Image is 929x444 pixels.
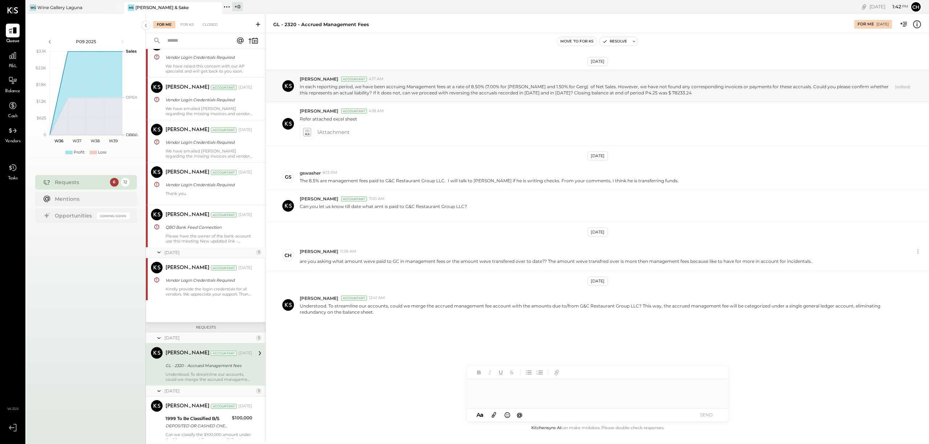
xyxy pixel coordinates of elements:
button: Resolve [599,37,630,46]
div: Requests [150,325,262,330]
span: 12:41 AM [369,295,385,301]
span: Vendors [5,138,21,145]
span: [PERSON_NAME] [300,248,338,254]
div: Loss [98,150,106,155]
text: Sales [126,49,137,54]
div: 6 [110,178,119,187]
div: Accountant [341,77,367,82]
text: Occu... [126,132,138,137]
div: [DATE] [238,403,252,409]
p: Refer attached excel sheet [300,116,357,122]
p: Understood. To streamline our accounts, could we merge the accrued management fee account with th... [300,303,892,315]
div: Accountant [211,85,237,90]
div: For Me [858,21,874,27]
div: [PERSON_NAME] [165,350,209,357]
button: SEND [692,410,721,420]
div: [DATE] [238,85,252,90]
div: Accountant [211,170,237,175]
button: ch [910,1,922,13]
span: P&L [9,63,17,70]
div: [PERSON_NAME] [165,403,209,410]
span: gswasher [300,170,321,176]
div: 12 [121,178,130,187]
div: Closed [199,21,221,28]
text: $2.5K [36,65,46,70]
span: 1 Attachment [317,125,350,139]
button: Add URL [552,368,561,377]
a: Queue [0,24,25,45]
div: Please have the owner of the bank account use this meeting New updated link - to schedule a 15-mi... [165,233,252,244]
div: Kindly provide the login credentials for all vendors. We appreciate your support. Thank you! [165,286,252,297]
div: DEPOSITED OR CASHED CHECK # 1149_ Management Bonus [165,422,230,429]
div: gs [285,174,291,180]
span: [PERSON_NAME] [300,76,338,82]
div: [PERSON_NAME] [165,169,209,176]
button: Unordered List [524,368,533,377]
div: Accountant [341,296,367,301]
div: 1 [256,388,262,394]
p: In each reporting period, we have been accruing Management fees at a rate of 8.50% (7.00% for [PE... [300,83,892,96]
p: Can you let us know till date what amt is paid to G&C Restaurant Group LLC? [300,203,467,216]
div: Thank you. [165,191,252,201]
div: Understood. To streamline our accounts, could we merge the accrued management fee account with th... [165,372,252,382]
div: [PERSON_NAME] [165,264,209,272]
div: [DATE] [164,335,254,341]
button: Aa [474,411,486,419]
div: [DATE] [876,22,889,27]
div: We have emailed [PERSON_NAME] regarding the missing invoices and vendor login details. Thank you. [165,106,252,116]
div: Vendor Login Credentials Required [165,277,250,284]
div: For KS [177,21,197,28]
div: [PERSON_NAME] [165,211,209,219]
div: [DATE] [238,127,252,133]
div: Vendor Login Credentials Required [165,96,250,103]
div: We have raised this concern with our AP specialist and will get back to you soon. [165,64,252,74]
div: Vendor Login Credentials Required [165,139,250,146]
div: 1 [256,249,262,255]
div: 1 [256,335,262,341]
span: (edited) [895,84,910,96]
div: GL - 2320 - Accrued Management fees [165,362,250,369]
div: Accountant [341,109,367,114]
div: Mentions [55,195,126,203]
span: Queue [6,38,20,45]
button: Italic [485,368,495,377]
div: [DATE] [238,265,252,271]
a: Tasks [0,161,25,182]
div: [DATE] [238,212,252,218]
text: OPEX [126,95,138,100]
text: $1.9K [36,82,46,87]
div: Accountant [211,265,237,270]
div: copy link [860,3,868,11]
span: [PERSON_NAME] [300,108,338,114]
text: W37 [73,138,81,143]
div: [DATE] [588,151,608,160]
span: Balance [5,88,20,95]
a: Vendors [0,124,25,145]
div: Accountant [211,404,237,409]
text: W38 [90,138,99,143]
div: P09 2025 [55,38,117,45]
span: 11:38 AM [340,249,356,254]
button: Underline [496,368,506,377]
div: We have emailed [PERSON_NAME] regarding the missing invoices and vendor login details. Thank you. [165,148,252,159]
div: [DATE] [238,350,252,356]
div: [PERSON_NAME] [165,84,209,91]
div: [DATE] [869,3,908,10]
span: [PERSON_NAME] [300,295,338,301]
button: @ [515,410,525,419]
div: WG [30,4,36,11]
div: Requests [55,179,106,186]
div: QBO Bank Feed Connection [165,224,250,231]
a: Cash [0,99,25,120]
text: W36 [54,138,63,143]
div: ch [285,252,292,259]
button: Ordered List [535,368,544,377]
div: [PERSON_NAME] [165,126,209,134]
p: The 8.5% are management fees paid to G&C Restaurant Group LLC. I will talk to [PERSON_NAME] if he... [300,178,679,184]
div: GL - 2320 - Accrued Management fees [273,21,369,28]
div: MS [128,4,134,11]
text: W39 [109,138,118,143]
div: Can we classify the $100,000 amount under the Management Fees account? If not, could you please c... [165,432,252,442]
div: [DATE] [238,170,252,175]
div: Opportunities [55,212,93,219]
